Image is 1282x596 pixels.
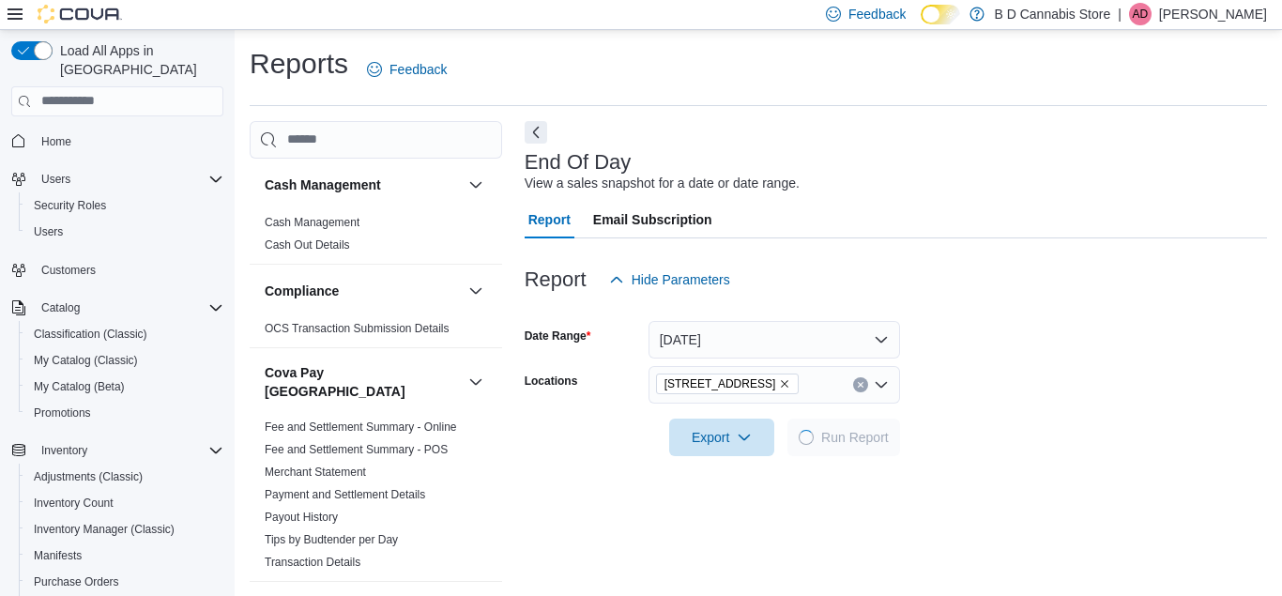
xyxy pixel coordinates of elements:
a: Classification (Classic) [26,323,155,345]
h3: End Of Day [525,151,632,174]
a: Payment and Settlement Details [265,488,425,501]
span: Users [34,224,63,239]
a: Fee and Settlement Summary - POS [265,443,448,456]
span: Manifests [26,544,223,567]
span: Cash Management [265,215,359,230]
span: Fee and Settlement Summary - Online [265,420,457,435]
span: Classification (Classic) [26,323,223,345]
span: 213 City Centre Mall [656,374,800,394]
span: My Catalog (Beta) [26,375,223,398]
span: Catalog [41,300,80,315]
input: Dark Mode [921,5,960,24]
button: Open list of options [874,377,889,392]
img: Cova [38,5,122,23]
span: Payout History [265,510,338,525]
button: Customers [4,256,231,283]
span: OCS Transaction Submission Details [265,321,450,336]
span: Home [41,134,71,149]
div: Cash Management [250,211,502,264]
button: Inventory Count [19,490,231,516]
span: Promotions [34,405,91,420]
button: Catalog [4,295,231,321]
span: Catalog [34,297,223,319]
a: Manifests [26,544,89,567]
button: My Catalog (Classic) [19,347,231,374]
span: Classification (Classic) [34,327,147,342]
h3: Compliance [265,282,339,300]
button: Compliance [465,280,487,302]
a: Home [34,130,79,153]
span: Inventory Count [26,492,223,514]
a: Tips by Budtender per Day [265,533,398,546]
span: [STREET_ADDRESS] [664,374,776,393]
button: Home [4,128,231,155]
span: Inventory [34,439,223,462]
a: Feedback [359,51,454,88]
span: Fee and Settlement Summary - POS [265,442,448,457]
span: Merchant Statement [265,465,366,480]
span: Inventory Manager (Classic) [34,522,175,537]
div: Aman Dhillon [1129,3,1152,25]
span: Security Roles [26,194,223,217]
a: Adjustments (Classic) [26,466,150,488]
label: Locations [525,374,578,389]
span: Run Report [821,428,889,447]
a: Transaction Details [265,556,360,569]
a: Cash Out Details [265,238,350,252]
h3: Report [525,268,587,291]
a: Inventory Count [26,492,121,514]
a: Users [26,221,70,243]
button: Cash Management [465,174,487,196]
span: Manifests [34,548,82,563]
span: Export [680,419,763,456]
a: Merchant Statement [265,466,366,479]
span: Load All Apps in [GEOGRAPHIC_DATA] [53,41,223,79]
span: Purchase Orders [34,574,119,589]
a: Promotions [26,402,99,424]
span: Hide Parameters [632,270,730,289]
span: My Catalog (Classic) [34,353,138,368]
button: [DATE] [649,321,900,359]
button: LoadingRun Report [787,419,900,456]
p: B D Cannabis Store [994,3,1110,25]
h1: Reports [250,45,348,83]
button: Security Roles [19,192,231,219]
span: Home [34,130,223,153]
span: Purchase Orders [26,571,223,593]
h3: Cova Pay [GEOGRAPHIC_DATA] [265,363,461,401]
span: Transaction Details [265,555,360,570]
a: My Catalog (Beta) [26,375,132,398]
span: Adjustments (Classic) [34,469,143,484]
button: Promotions [19,400,231,426]
button: Users [34,168,78,191]
button: Next [525,121,547,144]
button: Catalog [34,297,87,319]
button: Clear input [853,377,868,392]
span: Adjustments (Classic) [26,466,223,488]
p: [PERSON_NAME] [1159,3,1267,25]
span: Promotions [26,402,223,424]
button: Purchase Orders [19,569,231,595]
button: Classification (Classic) [19,321,231,347]
span: Cash Out Details [265,237,350,252]
span: My Catalog (Classic) [26,349,223,372]
div: Cova Pay [GEOGRAPHIC_DATA] [250,416,502,581]
span: Inventory Count [34,496,114,511]
span: Inventory [41,443,87,458]
span: Feedback [389,60,447,79]
h3: Cash Management [265,176,381,194]
button: Remove 213 City Centre Mall from selection in this group [779,378,790,390]
a: Fee and Settlement Summary - Online [265,420,457,434]
span: Users [26,221,223,243]
span: Security Roles [34,198,106,213]
a: Inventory Manager (Classic) [26,518,182,541]
button: Cash Management [265,176,461,194]
a: OCS Transaction Submission Details [265,322,450,335]
span: Email Subscription [593,201,712,238]
button: Export [669,419,774,456]
button: Hide Parameters [602,261,738,298]
a: Customers [34,259,103,282]
span: Tips by Budtender per Day [265,532,398,547]
span: AD [1133,3,1149,25]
